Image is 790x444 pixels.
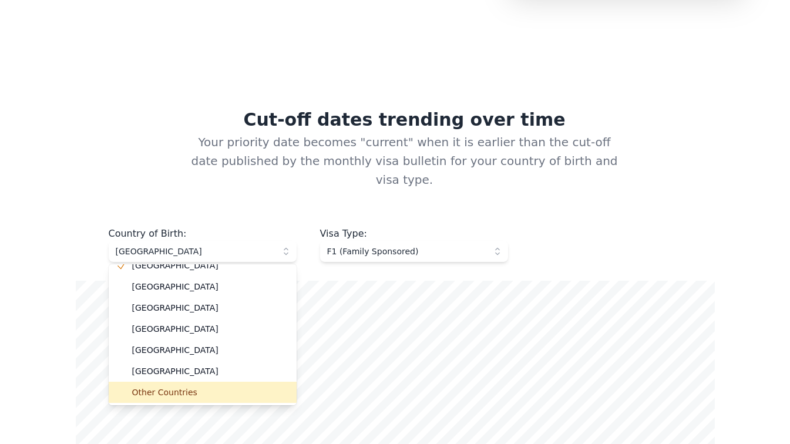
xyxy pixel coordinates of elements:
[109,227,297,241] div: Country of Birth :
[132,260,287,271] span: [GEOGRAPHIC_DATA]
[132,365,287,377] span: [GEOGRAPHIC_DATA]
[109,264,297,405] ul: [GEOGRAPHIC_DATA]
[170,133,621,227] p: Your priority date becomes "current" when it is earlier than the cut-off date published by the mo...
[76,109,715,133] h2: Cut-off dates trending over time
[116,245,273,257] span: [GEOGRAPHIC_DATA]
[132,281,287,292] span: [GEOGRAPHIC_DATA]
[132,386,287,398] span: Other Countries
[132,344,287,356] span: [GEOGRAPHIC_DATA]
[132,302,287,314] span: [GEOGRAPHIC_DATA]
[327,245,485,257] span: F1 (Family Sponsored)
[320,241,508,262] button: F1 (Family Sponsored)
[320,227,508,241] div: Visa Type :
[132,323,287,335] span: [GEOGRAPHIC_DATA]
[109,241,297,262] button: [GEOGRAPHIC_DATA]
